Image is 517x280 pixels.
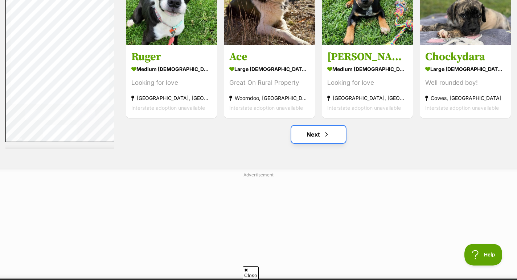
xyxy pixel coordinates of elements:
strong: medium [DEMOGRAPHIC_DATA] Dog [131,64,212,75]
nav: Pagination [125,126,512,143]
span: Interstate adoption unavailable [229,105,303,111]
span: Close [243,266,259,279]
h3: Ace [229,50,309,64]
h3: [PERSON_NAME] [327,50,407,64]
div: Looking for love [327,78,407,88]
strong: Cowes, [GEOGRAPHIC_DATA] [425,93,505,103]
span: Interstate adoption unavailable [131,105,205,111]
strong: large [DEMOGRAPHIC_DATA] Dog [425,64,505,75]
div: Great On Rural Property [229,78,309,88]
a: Next page [291,126,346,143]
iframe: Help Scout Beacon - Open [464,244,502,266]
div: Looking for love [131,78,212,88]
iframe: Advertisement [83,181,435,271]
div: Well rounded boy! [425,78,505,88]
a: [PERSON_NAME] medium [DEMOGRAPHIC_DATA] Dog Looking for love [GEOGRAPHIC_DATA], [GEOGRAPHIC_DATA]... [322,45,413,118]
strong: Woorndoo, [GEOGRAPHIC_DATA] [229,93,309,103]
strong: large [DEMOGRAPHIC_DATA] Dog [229,64,309,75]
strong: [GEOGRAPHIC_DATA], [GEOGRAPHIC_DATA] [131,93,212,103]
h3: Ruger [131,50,212,64]
strong: medium [DEMOGRAPHIC_DATA] Dog [327,64,407,75]
span: Interstate adoption unavailable [425,105,499,111]
a: Ace large [DEMOGRAPHIC_DATA] Dog Great On Rural Property Woorndoo, [GEOGRAPHIC_DATA] Interstate a... [224,45,315,118]
strong: [GEOGRAPHIC_DATA], [GEOGRAPHIC_DATA] [327,93,407,103]
a: Chockydara large [DEMOGRAPHIC_DATA] Dog Well rounded boy! Cowes, [GEOGRAPHIC_DATA] Interstate ado... [420,45,511,118]
span: Interstate adoption unavailable [327,105,401,111]
a: Ruger medium [DEMOGRAPHIC_DATA] Dog Looking for love [GEOGRAPHIC_DATA], [GEOGRAPHIC_DATA] Interst... [126,45,217,118]
h3: Chockydara [425,50,505,64]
